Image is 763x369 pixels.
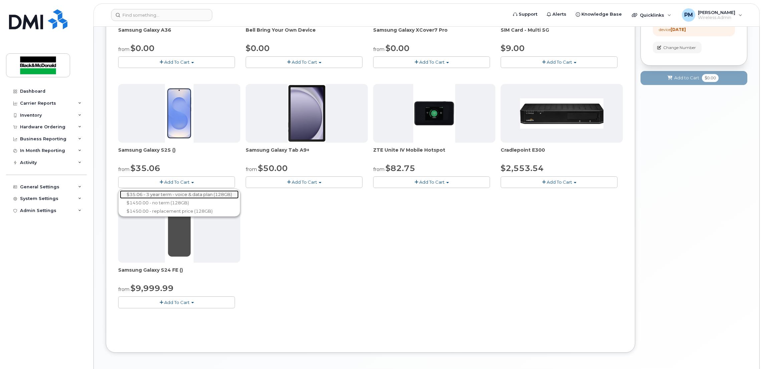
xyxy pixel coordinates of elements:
button: Add To Cart [118,176,235,188]
div: Quicklinks [627,8,676,22]
span: Add To Cart [164,179,190,185]
div: Paul McLarty [677,8,747,22]
img: phone23268.JPG [413,84,455,143]
span: Add To Cart [292,179,317,185]
img: phone23884.JPG [288,84,326,143]
div: ZTE Unite IV Mobile Hotspot [373,147,495,160]
span: $50.00 [258,163,288,173]
span: Add To Cart [547,59,572,65]
span: Add To Cart [419,179,445,185]
span: $9,999.99 [131,283,174,293]
strong: [DATE] [671,27,686,32]
div: Samsung Galaxy Tab A9+ [246,147,368,160]
button: Add To Cart [373,56,490,68]
a: Support [508,8,542,21]
span: Add To Cart [547,179,572,185]
span: Change Number [663,45,696,51]
button: Add to Cart $0.00 [641,71,747,85]
div: SIM Card - Multi 5G [501,27,623,40]
a: Alerts [542,8,571,21]
a: Knowledge Base [571,8,626,21]
div: Samsung Galaxy S24 FE () [118,267,240,280]
span: Add To Cart [164,300,190,305]
span: $0.00 [386,43,410,53]
span: Add To Cart [164,59,190,65]
div: This user received a new device [659,21,729,32]
small: from [118,286,130,292]
span: $0.00 [702,74,719,82]
span: $9.00 [501,43,525,53]
button: Add To Cart [246,56,362,68]
button: Add To Cart [501,176,617,188]
button: Add To Cart [246,176,362,188]
span: $0.00 [246,43,270,53]
small: from [373,166,385,172]
div: Bell Bring Your Own Device [246,27,368,40]
small: from [118,46,130,52]
span: Add To Cart [419,59,445,65]
span: Add To Cart [292,59,317,65]
span: Add to Cart [674,75,699,81]
div: Samsung Galaxy XCover7 Pro [373,27,495,40]
button: Add To Cart [118,296,235,308]
span: PM [684,11,693,19]
span: Support [519,11,537,18]
small: from [246,166,257,172]
span: $35.06 [131,163,160,173]
a: $1450.00 - replacement price (128GB) [120,207,239,215]
span: $82.75 [386,163,415,173]
div: Samsung Galaxy S25 () [118,147,240,160]
a: $1450.00 - no term (128GB) [120,199,239,207]
img: phone23700.JPG [520,98,603,129]
span: $0.00 [131,43,155,53]
span: [PERSON_NAME] [698,10,735,15]
div: Cradlepoint E300 [501,147,623,160]
img: phone23975.JPG [165,204,194,263]
div: Samsung Galaxy A36 [118,27,240,40]
span: Wireless Admin [698,15,735,20]
span: $2,553.54 [501,163,544,173]
span: Knowledge Base [581,11,622,18]
input: Find something... [111,9,212,21]
a: $35.06 - 3 year term - voice & data plan (128GB) [120,190,239,199]
img: phone23817.JPG [165,84,194,143]
span: Quicklinks [640,12,664,18]
small: from [373,46,385,52]
span: Alerts [552,11,566,18]
button: Add To Cart [501,56,617,68]
button: Change Number [653,42,702,53]
button: Add To Cart [118,56,235,68]
small: from [118,166,130,172]
button: Add To Cart [373,176,490,188]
